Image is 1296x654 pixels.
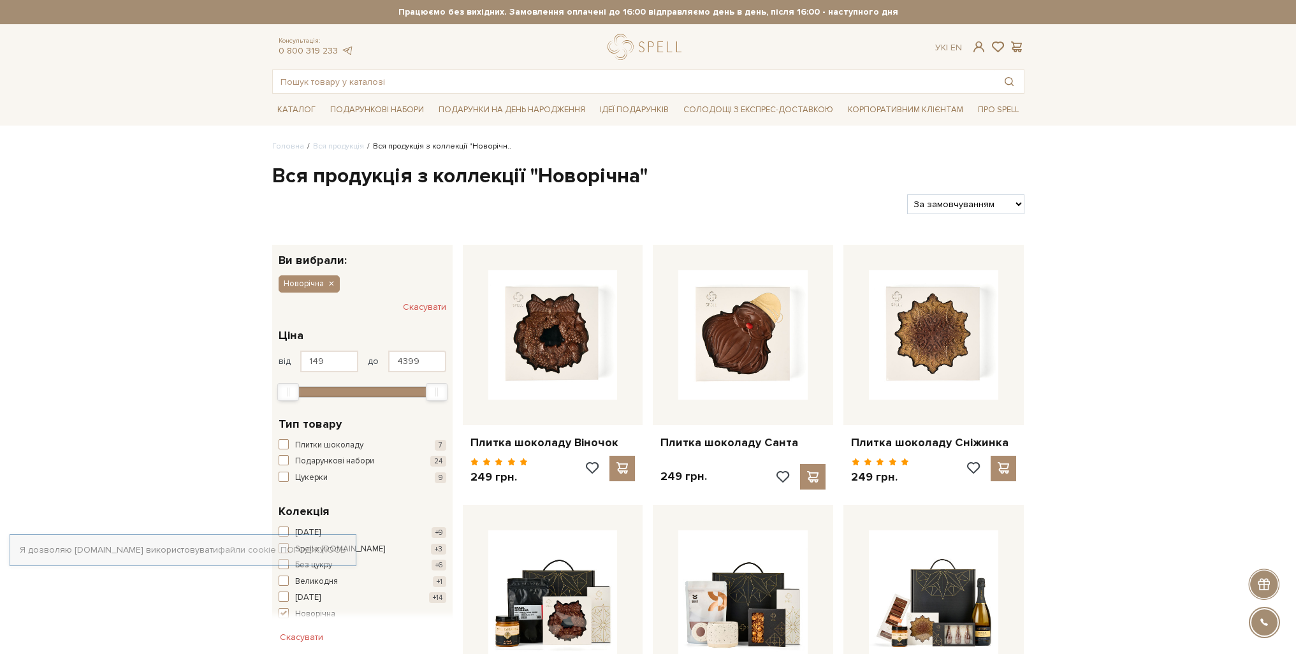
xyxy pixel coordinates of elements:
span: Плитки шоколаду [295,439,363,452]
button: Spell x [DOMAIN_NAME] +3 [279,543,446,556]
span: +6 [432,560,446,570]
a: En [950,42,962,53]
a: Плитка шоколаду Сніжинка [851,435,1016,450]
a: Ідеї подарунків [595,100,674,120]
button: [DATE] +14 [279,592,446,604]
span: Консультація: [279,37,354,45]
span: до [368,356,379,367]
span: +9 [432,527,446,538]
a: Подарунки на День народження [433,100,590,120]
button: Скасувати [403,297,446,317]
span: Тип товару [279,416,342,433]
span: Великодня [295,576,338,588]
button: Плитки шоколаду 7 [279,439,446,452]
button: Без цукру +6 [279,559,446,572]
a: Головна [272,142,304,151]
button: Подарункові набори 24 [279,455,446,468]
span: Подарункові набори [295,455,374,468]
button: Новорічна [279,608,446,621]
a: 0 800 319 233 [279,45,338,56]
div: Min [277,383,299,401]
span: 9 [435,472,446,483]
a: Подарункові набори [325,100,429,120]
span: Ціна [279,327,303,344]
a: logo [608,34,687,60]
a: Солодощі з експрес-доставкою [678,99,838,120]
span: від [279,356,291,367]
span: +14 [429,592,446,603]
div: Ви вибрали: [272,245,453,266]
a: telegram [341,45,354,56]
a: Плитка шоколаду Віночок [470,435,636,450]
span: Новорічна [284,278,324,289]
span: [DATE] [295,592,321,604]
button: Скасувати [272,627,331,648]
span: 7 [435,440,446,451]
span: +1 [433,576,446,587]
h1: Вся продукція з коллекції "Новорічна" [272,163,1024,190]
p: 249 грн. [660,469,707,484]
input: Пошук товару у каталозі [273,70,994,93]
a: файли cookie [218,544,276,555]
span: | [946,42,948,53]
input: Ціна [300,351,358,372]
button: Великодня +1 [279,576,446,588]
strong: Працюємо без вихідних. Замовлення оплачені до 16:00 відправляємо день в день, після 16:00 - насту... [272,6,1024,18]
button: [DATE] +9 [279,527,446,539]
button: Новорічна [279,275,340,292]
span: 24 [430,456,446,467]
input: Ціна [388,351,446,372]
a: Погоджуюсь [280,544,346,556]
p: 249 грн. [851,470,909,484]
li: Вся продукція з коллекції "Новорічн.. [364,141,511,152]
button: Пошук товару у каталозі [994,70,1024,93]
p: 249 грн. [470,470,528,484]
a: Вся продукція [313,142,364,151]
a: Плитка шоколаду Санта [660,435,826,450]
a: Про Spell [973,100,1024,120]
span: +3 [431,544,446,555]
span: [DATE] [295,527,321,539]
a: Каталог [272,100,321,120]
div: Ук [935,42,962,54]
div: Max [426,383,448,401]
span: Цукерки [295,472,328,484]
a: Корпоративним клієнтам [843,100,968,120]
button: Цукерки 9 [279,472,446,484]
span: Колекція [279,503,329,520]
span: Новорічна [295,608,335,621]
div: Я дозволяю [DOMAIN_NAME] використовувати [10,544,356,556]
